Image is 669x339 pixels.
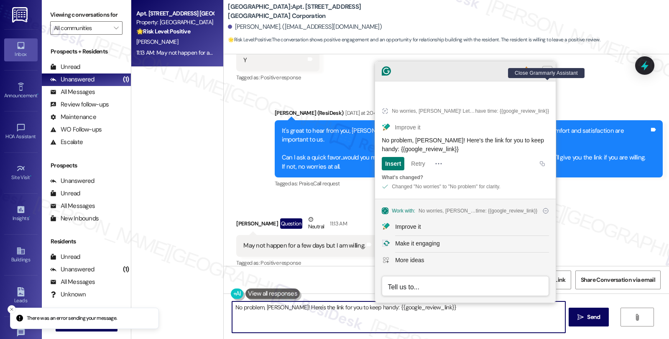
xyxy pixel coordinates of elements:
strong: 🌟 Risk Level: Positive [228,36,271,43]
div: Question [280,218,302,229]
a: Leads [4,285,38,307]
div: [PERSON_NAME]. ([EMAIL_ADDRESS][DOMAIN_NAME]) [228,23,382,31]
div: 11:13 AM [328,219,347,228]
span: • [29,214,30,220]
div: Property: [GEOGRAPHIC_DATA] [136,18,214,27]
div: Unread [50,63,80,71]
i:  [577,314,584,321]
div: (1) [121,263,131,276]
span: Share Conversation via email [581,276,655,284]
div: Tagged as: [236,71,319,83]
input: All communities [54,21,109,35]
div: Escalate [50,138,83,147]
div: It's great to hear from you, [PERSON_NAME], and I'm happy to hear you're happy with your home. Yo... [282,126,649,171]
div: [PERSON_NAME] (ResiDesk) [275,109,663,120]
span: Get Conversation Link [508,276,565,284]
span: Positive response [260,259,301,266]
i:  [114,25,118,31]
div: Prospects [42,161,131,170]
div: Unanswered [50,177,94,185]
div: Unanswered [50,75,94,84]
a: Inbox [4,38,38,61]
i:  [634,314,640,321]
span: Positive response [260,74,301,81]
label: Viewing conversations for [50,8,123,21]
button: Send [569,308,609,326]
div: Tagged as: [236,257,378,269]
div: Unknown [50,290,86,299]
span: : The conversation shows positive engagement and an opportunity for relationship building with th... [228,35,600,44]
button: Close toast [8,305,16,314]
img: ResiDesk Logo [12,7,29,23]
button: Share Conversation via email [575,271,661,289]
div: Unread [50,189,80,198]
b: [GEOGRAPHIC_DATA]: Apt. [STREET_ADDRESS] [GEOGRAPHIC_DATA] Corporation [228,3,395,20]
div: (1) [121,73,131,86]
p: There was an error sending your message. [27,315,117,322]
a: Site Visit • [4,162,38,184]
div: WO Follow-ups [50,125,102,134]
div: Review follow-ups [50,100,109,109]
div: Neutral [306,215,326,233]
strong: 🌟 Risk Level: Positive [136,28,190,35]
span: Call request [313,180,340,187]
textarea: To enrich screen reader interactions, please activate Accessibility in Grammarly extension settings [232,301,565,333]
div: [PERSON_NAME] [236,215,378,235]
div: Y [243,56,247,65]
div: May not happen for a few days but I am willing. [243,241,365,250]
div: New Inbounds [50,214,99,223]
div: Prospects + Residents [42,47,131,56]
a: Insights • [4,202,38,225]
span: Praise , [299,180,313,187]
div: Unanswered [50,265,94,274]
div: 11:13 AM: May not happen for a few days but I am willing. [136,49,271,56]
div: All Messages [50,88,95,96]
a: Buildings [4,244,38,266]
a: HOA Assistant [4,121,38,143]
div: All Messages [50,202,95,210]
div: Unread [50,253,80,261]
div: All Messages [50,278,95,286]
div: Tagged as: [275,177,663,190]
span: • [30,173,31,179]
span: • [37,91,38,97]
div: Apt. [STREET_ADDRESS] [GEOGRAPHIC_DATA] Corporation [136,9,214,18]
span: Send [587,313,600,321]
div: Maintenance [50,113,96,121]
div: [DATE] at 2:04 PM [343,109,385,117]
span: [PERSON_NAME] [136,38,178,46]
div: Residents [42,237,131,246]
